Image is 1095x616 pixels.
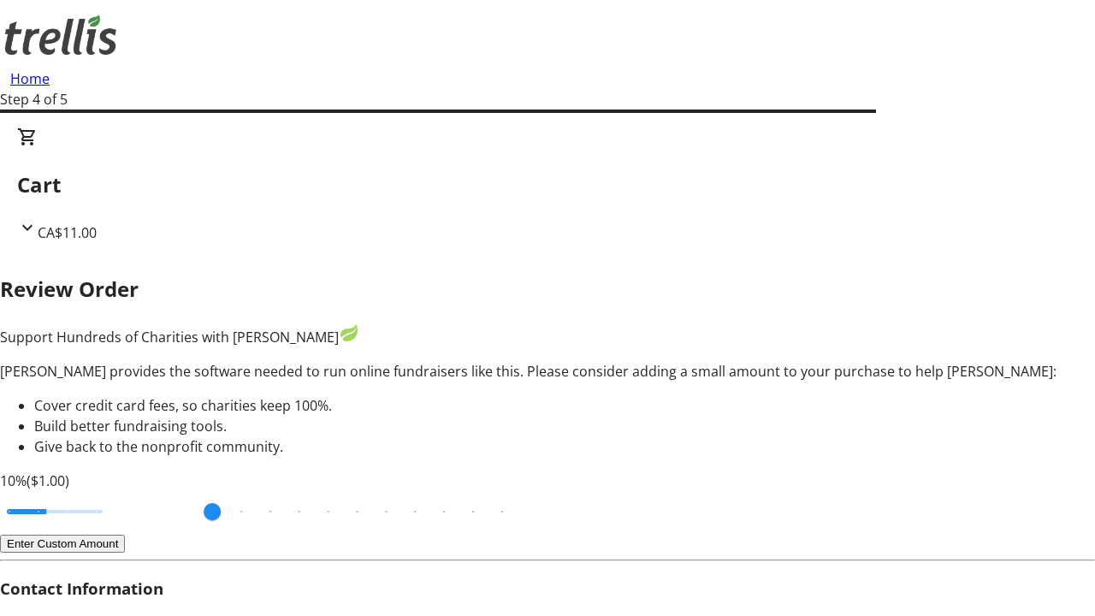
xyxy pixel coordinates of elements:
li: Build better fundraising tools. [34,416,1095,436]
div: CartCA$11.00 [17,127,1078,243]
li: Cover credit card fees, so charities keep 100%. [34,395,1095,416]
span: CA$11.00 [38,223,97,242]
h2: Cart [17,169,1078,200]
li: Give back to the nonprofit community. [34,436,1095,457]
